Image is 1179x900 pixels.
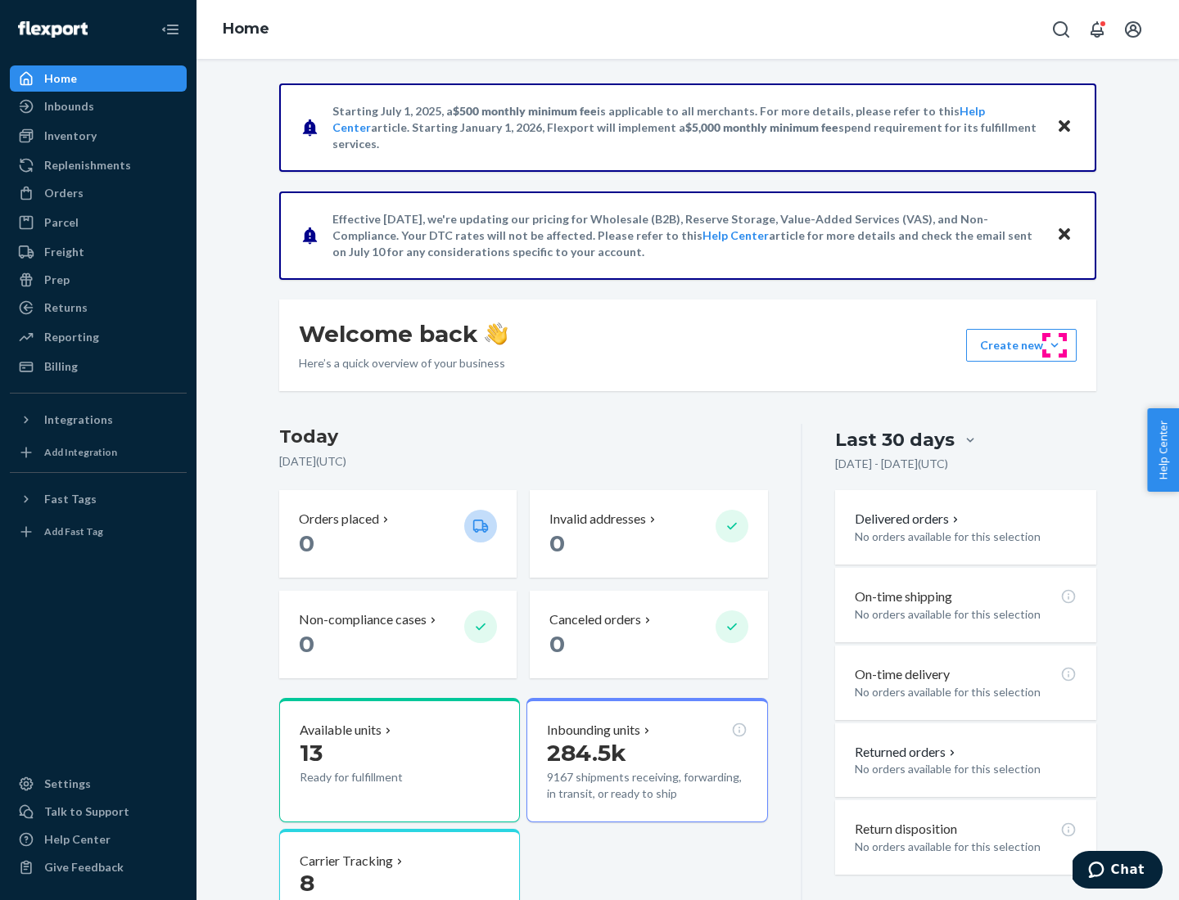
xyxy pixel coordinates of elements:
p: [DATE] ( UTC ) [279,453,768,470]
a: Home [10,65,187,92]
button: Close Navigation [154,13,187,46]
a: Orders [10,180,187,206]
button: Non-compliance cases 0 [279,591,517,678]
a: Add Fast Tag [10,519,187,545]
div: Inbounds [44,98,94,115]
p: Invalid addresses [549,510,646,529]
p: Ready for fulfillment [300,769,451,785]
p: Carrier Tracking [300,852,393,871]
div: Returns [44,299,88,316]
div: Add Fast Tag [44,524,103,538]
div: Integrations [44,412,113,428]
p: Canceled orders [549,610,641,629]
p: No orders available for this selection [855,606,1077,623]
p: [DATE] - [DATE] ( UTC ) [835,456,948,472]
p: Return disposition [855,820,957,839]
a: Freight [10,239,187,265]
div: Talk to Support [44,803,129,820]
div: Add Integration [44,445,117,459]
button: Integrations [10,407,187,433]
p: No orders available for this selection [855,761,1077,777]
span: 0 [299,630,314,658]
p: On-time delivery [855,665,950,684]
span: 8 [300,869,314,897]
span: 0 [549,630,565,658]
button: Inbounding units284.5k9167 shipments receiving, forwarding, in transit, or ready to ship [526,698,767,822]
button: Close [1054,115,1075,139]
p: 9167 shipments receiving, forwarding, in transit, or ready to ship [547,769,747,802]
div: Prep [44,272,70,288]
span: $500 monthly minimum fee [453,104,597,118]
a: Inbounds [10,93,187,119]
div: Orders [44,185,84,201]
p: Available units [300,721,382,740]
a: Billing [10,353,187,380]
span: $5,000 monthly minimum fee [685,120,838,134]
iframe: Opens a widget where you can chat to one of our agents [1073,851,1163,892]
a: Help Center [702,228,769,242]
img: Flexport logo [18,21,88,38]
span: 13 [300,739,323,767]
button: Canceled orders 0 [530,591,767,678]
a: Help Center [10,826,187,853]
a: Add Integration [10,439,187,466]
button: Create new [966,329,1077,362]
p: Inbounding units [547,721,640,740]
div: Inventory [44,128,97,144]
div: Settings [44,776,91,792]
p: No orders available for this selection [855,529,1077,545]
button: Fast Tags [10,486,187,512]
button: Open notifications [1081,13,1113,46]
a: Replenishments [10,152,187,178]
button: Open account menu [1117,13,1150,46]
div: Replenishments [44,157,131,173]
div: Billing [44,358,78,375]
button: Talk to Support [10,799,187,825]
div: Give Feedback [44,859,124,875]
h3: Today [279,424,768,450]
a: Reporting [10,324,187,350]
a: Returns [10,295,187,321]
div: Fast Tags [44,491,97,507]
img: hand-wave emoji [485,322,508,345]
h1: Welcome back [299,319,508,349]
p: On-time shipping [855,587,952,606]
div: Home [44,70,77,87]
p: Non-compliance cases [299,610,427,629]
p: Starting July 1, 2025, a is applicable to all merchants. For more details, please refer to this a... [332,103,1041,152]
p: No orders available for this selection [855,839,1077,855]
p: Orders placed [299,510,379,529]
div: Last 30 days [835,427,955,452]
button: Delivered orders [855,510,962,529]
button: Invalid addresses 0 [530,490,767,578]
p: No orders available for this selection [855,684,1077,700]
div: Freight [44,244,84,260]
div: Help Center [44,831,111,848]
p: Effective [DATE], we're updating our pricing for Wholesale (B2B), Reserve Storage, Value-Added Se... [332,211,1041,260]
span: 284.5k [547,739,626,767]
a: Parcel [10,209,187,236]
button: Close [1054,223,1075,247]
button: Orders placed 0 [279,490,517,578]
a: Prep [10,267,187,293]
button: Give Feedback [10,854,187,880]
ol: breadcrumbs [210,6,282,53]
a: Home [223,20,269,38]
button: Help Center [1147,408,1179,492]
span: 0 [299,529,314,557]
button: Returned orders [855,743,959,762]
button: Open Search Box [1045,13,1077,46]
div: Parcel [44,214,79,231]
div: Reporting [44,329,99,345]
p: Here’s a quick overview of your business [299,355,508,371]
span: 0 [549,529,565,557]
a: Settings [10,771,187,797]
button: Available units13Ready for fulfillment [279,698,520,822]
a: Inventory [10,123,187,149]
